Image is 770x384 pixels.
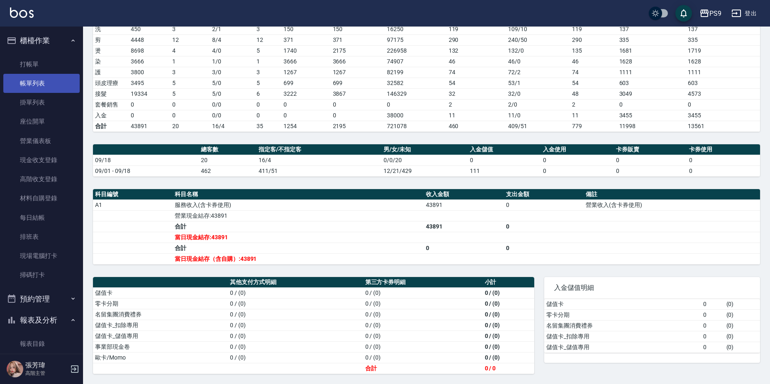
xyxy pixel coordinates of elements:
[129,121,171,131] td: 43891
[228,287,363,298] td: 0 / (0)
[447,24,506,34] td: 119
[385,110,446,121] td: 38000
[93,331,228,341] td: 儲值卡_儲值專用
[447,34,506,45] td: 290
[3,208,80,227] a: 每日結帳
[724,331,760,342] td: ( 0 )
[331,24,385,34] td: 150
[570,56,617,67] td: 46
[170,110,210,121] td: 0
[483,363,535,374] td: 0 / 0
[210,88,254,99] td: 5 / 0
[385,121,446,131] td: 721078
[617,45,686,56] td: 1681
[281,24,330,34] td: 150
[724,342,760,352] td: ( 0 )
[686,121,760,131] td: 13561
[617,34,686,45] td: 335
[709,8,721,19] div: PS9
[447,110,506,121] td: 11
[93,341,228,352] td: 事業部現金卷
[687,165,760,176] td: 0
[447,121,506,131] td: 460
[363,341,483,352] td: 0 / (0)
[544,299,701,310] td: 儲值卡
[506,121,570,131] td: 409/51
[331,99,385,110] td: 0
[3,334,80,353] a: 報表目錄
[93,110,129,121] td: 入金
[3,227,80,246] a: 排班表
[687,155,760,165] td: 0
[381,144,468,155] th: 男/女/未知
[199,155,257,165] td: 20
[173,199,424,210] td: 服務收入(含卡券使用)
[544,331,701,342] td: 儲值卡_扣除專用
[686,45,760,56] td: 1719
[93,309,228,320] td: 名留集團消費禮券
[210,24,254,34] td: 2 / 1
[696,5,725,22] button: PS9
[617,121,686,131] td: 11998
[614,155,687,165] td: 0
[228,341,363,352] td: 0 / (0)
[281,99,330,110] td: 0
[93,277,534,374] table: a dense table
[228,320,363,331] td: 0 / (0)
[363,298,483,309] td: 0 / (0)
[3,189,80,208] a: 材料自購登錄
[424,243,504,253] td: 0
[541,144,614,155] th: 入金使用
[173,243,424,253] td: 合計
[210,34,254,45] td: 8 / 4
[504,221,584,232] td: 0
[483,298,535,309] td: 0 / (0)
[281,110,330,121] td: 0
[617,56,686,67] td: 1628
[686,88,760,99] td: 4573
[584,189,760,200] th: 備註
[570,121,617,131] td: 779
[210,56,254,67] td: 1 / 0
[385,88,446,99] td: 146329
[468,165,541,176] td: 111
[93,199,173,210] td: A1
[570,34,617,45] td: 290
[93,155,199,165] td: 09/18
[617,110,686,121] td: 3455
[199,144,257,155] th: 總客數
[129,110,171,121] td: 0
[363,363,483,374] td: 合計
[724,309,760,320] td: ( 0 )
[363,287,483,298] td: 0 / (0)
[281,45,330,56] td: 1740
[170,99,210,110] td: 0
[170,78,210,88] td: 5
[254,88,281,99] td: 6
[281,56,330,67] td: 3666
[170,24,210,34] td: 3
[385,45,446,56] td: 226958
[210,121,254,131] td: 16/4
[385,34,446,45] td: 97175
[570,24,617,34] td: 119
[3,265,80,284] a: 掃碼打卡
[254,45,281,56] td: 5
[3,353,80,372] a: 消費分析儀表板
[257,165,381,176] td: 411/51
[506,34,570,45] td: 240 / 50
[506,99,570,110] td: 2 / 0
[173,189,424,200] th: 科目名稱
[617,99,686,110] td: 0
[544,299,760,353] table: a dense table
[424,221,504,232] td: 43891
[506,24,570,34] td: 109 / 10
[614,144,687,155] th: 卡券販賣
[447,45,506,56] td: 132
[254,24,281,34] td: 3
[3,112,80,131] a: 座位開單
[617,24,686,34] td: 137
[129,56,171,67] td: 3666
[331,110,385,121] td: 0
[93,189,760,265] table: a dense table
